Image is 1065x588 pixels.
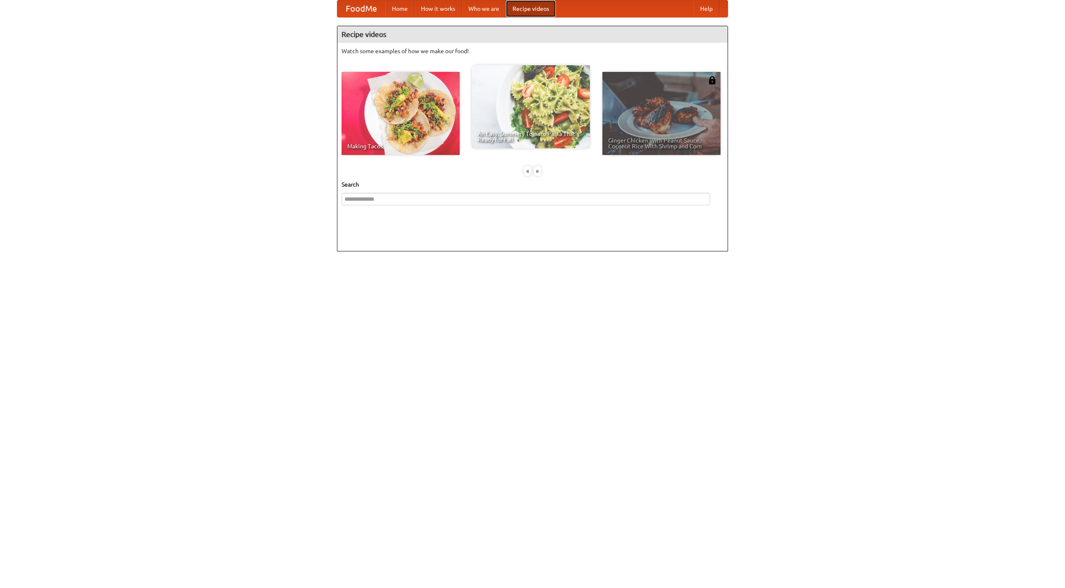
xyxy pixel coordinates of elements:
a: How it works [414,0,462,17]
p: Watch some examples of how we make our food! [342,47,723,55]
a: An Easy, Summery Tomato Pasta That's Ready for Fall [472,65,590,148]
a: Help [693,0,719,17]
a: Who we are [462,0,506,17]
span: An Easy, Summery Tomato Pasta That's Ready for Fall [478,131,584,143]
a: Recipe videos [506,0,556,17]
a: Making Tacos [342,72,460,155]
a: FoodMe [337,0,385,17]
h4: Recipe videos [337,26,728,43]
img: 483408.png [708,76,716,84]
span: Making Tacos [347,143,454,149]
div: » [534,166,541,176]
h5: Search [342,180,723,189]
div: « [524,166,531,176]
a: Home [385,0,414,17]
